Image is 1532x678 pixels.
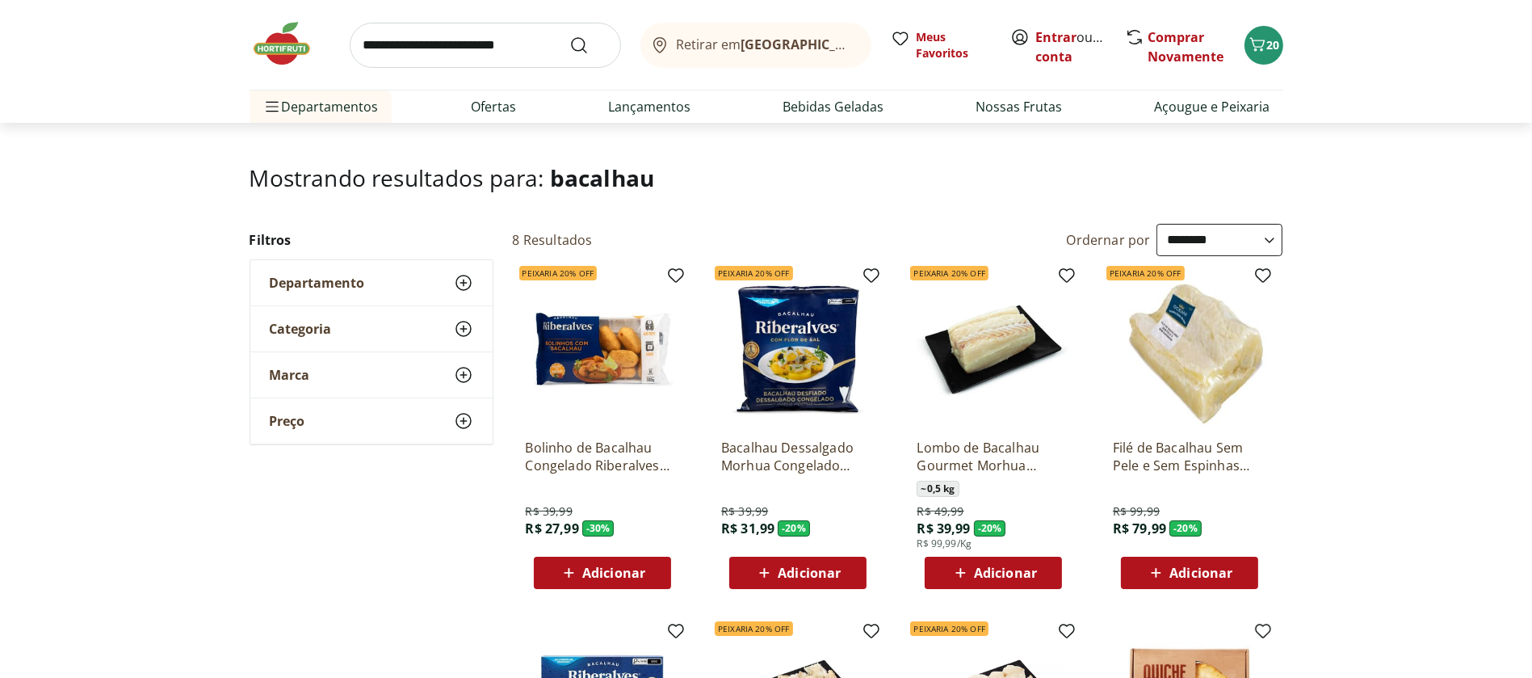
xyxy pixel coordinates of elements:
[917,272,1070,426] img: Lombo de Bacalhau Gourmet Morhua Unidade
[783,97,884,116] a: Bebidas Geladas
[534,557,671,589] button: Adicionar
[250,306,493,352] button: Categoria
[250,19,330,68] img: Hortifruti
[1169,520,1202,537] span: - 20 %
[721,272,875,426] img: Bacalhau Dessalgado Morhua Congelado Riberalves 400G
[925,557,1062,589] button: Adicionar
[917,481,959,497] span: ~ 0,5 kg
[270,367,310,383] span: Marca
[526,439,679,474] a: Bolinho de Bacalhau Congelado Riberalves 300g
[1113,503,1160,520] span: R$ 99,99
[891,29,991,61] a: Meus Favoritos
[1244,26,1283,65] button: Carrinho
[550,162,654,193] span: bacalhau
[250,352,493,398] button: Marca
[513,231,593,249] h2: 8 Resultados
[917,520,970,537] span: R$ 39,99
[1148,28,1224,65] a: Comprar Novamente
[1154,97,1270,116] a: Açougue e Peixaria
[582,520,615,537] span: - 30 %
[1036,28,1077,46] a: Entrar
[1267,37,1280,53] span: 20
[250,260,493,305] button: Departamento
[741,36,1013,53] b: [GEOGRAPHIC_DATA]/[GEOGRAPHIC_DATA]
[582,566,645,579] span: Adicionar
[350,23,621,68] input: search
[974,566,1037,579] span: Adicionar
[917,537,972,550] span: R$ 99,99/Kg
[1067,231,1151,249] label: Ordernar por
[721,439,875,474] a: Bacalhau Dessalgado Morhua Congelado Riberalves 400G
[1121,557,1258,589] button: Adicionar
[471,97,516,116] a: Ofertas
[250,165,1283,191] h1: Mostrando resultados para:
[608,97,690,116] a: Lançamentos
[917,439,1070,474] a: Lombo de Bacalhau Gourmet Morhua Unidade
[976,97,1062,116] a: Nossas Frutas
[526,272,679,426] img: Bolinho de Bacalhau Congelado Riberalves 300g
[270,275,365,291] span: Departamento
[917,503,963,520] span: R$ 49,99
[270,321,332,337] span: Categoria
[526,520,579,537] span: R$ 27,99
[1113,272,1266,426] img: Filé de Bacalhau Sem Pele e Sem Espinhas Salgado Oceani Unidade
[721,503,768,520] span: R$ 39,99
[1036,27,1108,66] span: ou
[640,23,871,68] button: Retirar em[GEOGRAPHIC_DATA]/[GEOGRAPHIC_DATA]
[1113,520,1166,537] span: R$ 79,99
[250,398,493,444] button: Preço
[715,266,793,280] span: Peixaria 20% OFF
[262,87,379,126] span: Departamentos
[910,266,988,280] span: Peixaria 20% OFF
[1113,439,1266,474] a: Filé de Bacalhau Sem Pele e Sem Espinhas Salgado Oceani Unidade
[250,109,283,124] a: Início
[721,520,774,537] span: R$ 31,99
[729,557,867,589] button: Adicionar
[519,266,598,280] span: Peixaria 20% OFF
[917,29,991,61] span: Meus Favoritos
[715,621,793,636] span: Peixaria 20% OFF
[1169,566,1232,579] span: Adicionar
[974,520,1006,537] span: - 20 %
[569,36,608,55] button: Submit Search
[250,224,493,256] h2: Filtros
[778,520,810,537] span: - 20 %
[778,566,841,579] span: Adicionar
[270,413,305,429] span: Preço
[526,503,573,520] span: R$ 39,99
[1036,28,1125,65] a: Criar conta
[262,87,282,126] button: Menu
[1106,266,1185,280] span: Peixaria 20% OFF
[676,37,854,52] span: Retirar em
[910,621,988,636] span: Peixaria 20% OFF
